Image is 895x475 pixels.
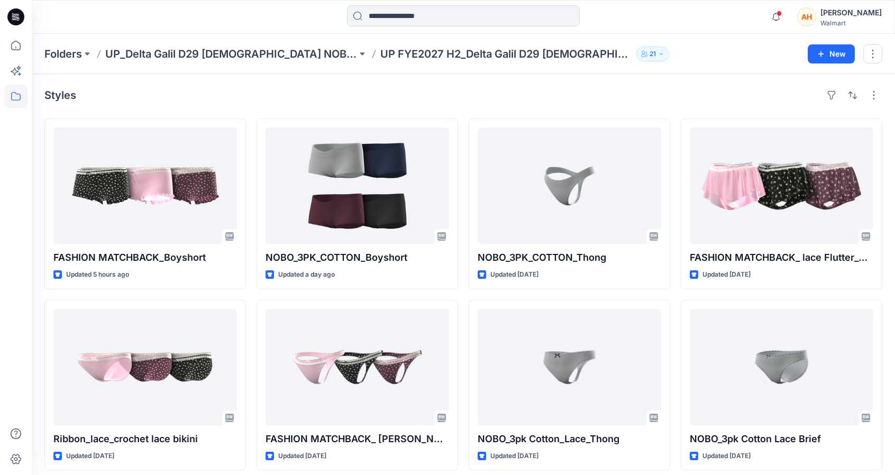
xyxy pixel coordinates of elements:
[690,250,873,265] p: FASHION MATCHBACK_ lace Flutter_Shorti
[66,269,129,280] p: Updated 5 hours ago
[690,309,873,425] a: NOBO_3pk Cotton Lace Brief
[44,89,76,102] h4: Styles
[266,309,449,425] a: FASHION MATCHBACK_ lace Thongi
[490,451,538,462] p: Updated [DATE]
[53,309,237,425] a: Ribbon_lace_crochet lace bikini
[53,432,237,446] p: Ribbon_lace_crochet lace bikini
[53,250,237,265] p: FASHION MATCHBACK_Boyshort
[478,127,661,244] a: NOBO_3PK_COTTON_Thong
[478,250,661,265] p: NOBO_3PK_COTTON_Thong
[266,127,449,244] a: NOBO_3PK_COTTON_Boyshort
[380,47,632,61] p: UP FYE2027 H2_Delta Galil D29 [DEMOGRAPHIC_DATA] NoBo Panties
[105,47,357,61] a: UP_Delta Galil D29 [DEMOGRAPHIC_DATA] NOBO Intimates
[66,451,114,462] p: Updated [DATE]
[266,432,449,446] p: FASHION MATCHBACK_ [PERSON_NAME]
[44,47,82,61] a: Folders
[278,269,335,280] p: Updated a day ago
[702,451,751,462] p: Updated [DATE]
[808,44,855,63] button: New
[797,7,816,26] div: AH
[266,250,449,265] p: NOBO_3PK_COTTON_Boyshort
[636,47,669,61] button: 21
[690,127,873,244] a: FASHION MATCHBACK_ lace Flutter_Shorti
[820,6,882,19] div: [PERSON_NAME]
[490,269,538,280] p: Updated [DATE]
[820,19,882,27] div: Walmart
[690,432,873,446] p: NOBO_3pk Cotton Lace Brief
[278,451,326,462] p: Updated [DATE]
[53,127,237,244] a: FASHION MATCHBACK_Boyshort
[702,269,751,280] p: Updated [DATE]
[478,432,661,446] p: NOBO_3pk Cotton_Lace_Thong
[650,48,656,60] p: 21
[478,309,661,425] a: NOBO_3pk Cotton_Lace_Thong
